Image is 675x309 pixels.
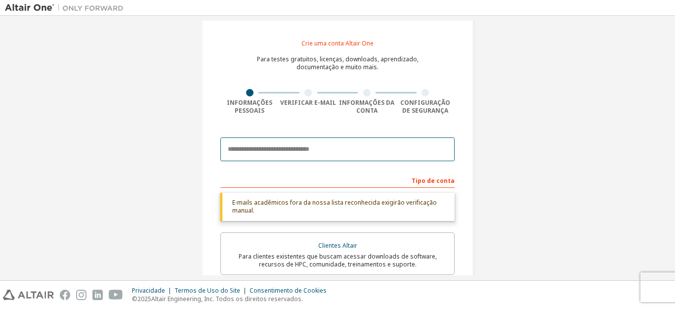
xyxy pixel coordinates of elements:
font: Informações pessoais [227,98,272,115]
font: documentação e muito mais. [296,63,379,71]
font: Informações da conta [339,98,394,115]
img: youtube.svg [109,290,123,300]
font: Altair Engineering, Inc. Todos os direitos reservados. [151,295,303,303]
font: © [132,295,137,303]
font: Privacidade [132,286,165,295]
font: Clientes Altair [318,241,357,250]
font: Para clientes existentes que buscam acessar downloads de software, recursos de HPC, comunidade, t... [239,252,437,268]
font: Verificar e-mail [280,98,336,107]
font: Crie uma conta Altair One [301,39,374,47]
img: facebook.svg [60,290,70,300]
font: Tipo de conta [412,177,455,185]
img: Altair Um [5,3,128,13]
font: Para testes gratuitos, licenças, downloads, aprendizado, [257,55,419,63]
font: 2025 [137,295,151,303]
font: Consentimento de Cookies [250,286,327,295]
img: instagram.svg [76,290,86,300]
img: linkedin.svg [92,290,103,300]
font: Configuração de segurança [400,98,450,115]
font: Termos de Uso do Site [174,286,240,295]
img: altair_logo.svg [3,290,54,300]
font: E-mails acadêmicos fora da nossa lista reconhecida exigirão verificação manual. [232,198,437,215]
